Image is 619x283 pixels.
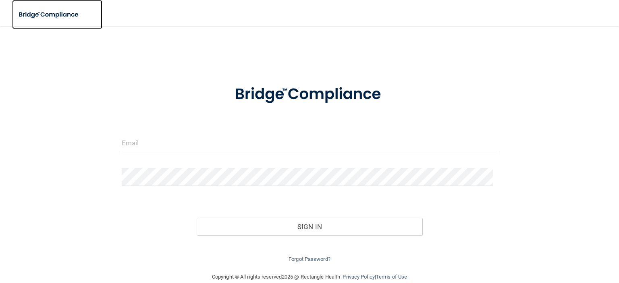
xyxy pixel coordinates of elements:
iframe: Drift Widget Chat Controller [480,241,609,273]
img: bridge_compliance_login_screen.278c3ca4.svg [219,74,401,115]
input: Email [122,134,497,152]
a: Privacy Policy [343,274,374,280]
img: bridge_compliance_login_screen.278c3ca4.svg [12,6,86,23]
a: Terms of Use [376,274,407,280]
a: Forgot Password? [289,256,330,262]
button: Sign In [197,218,422,235]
